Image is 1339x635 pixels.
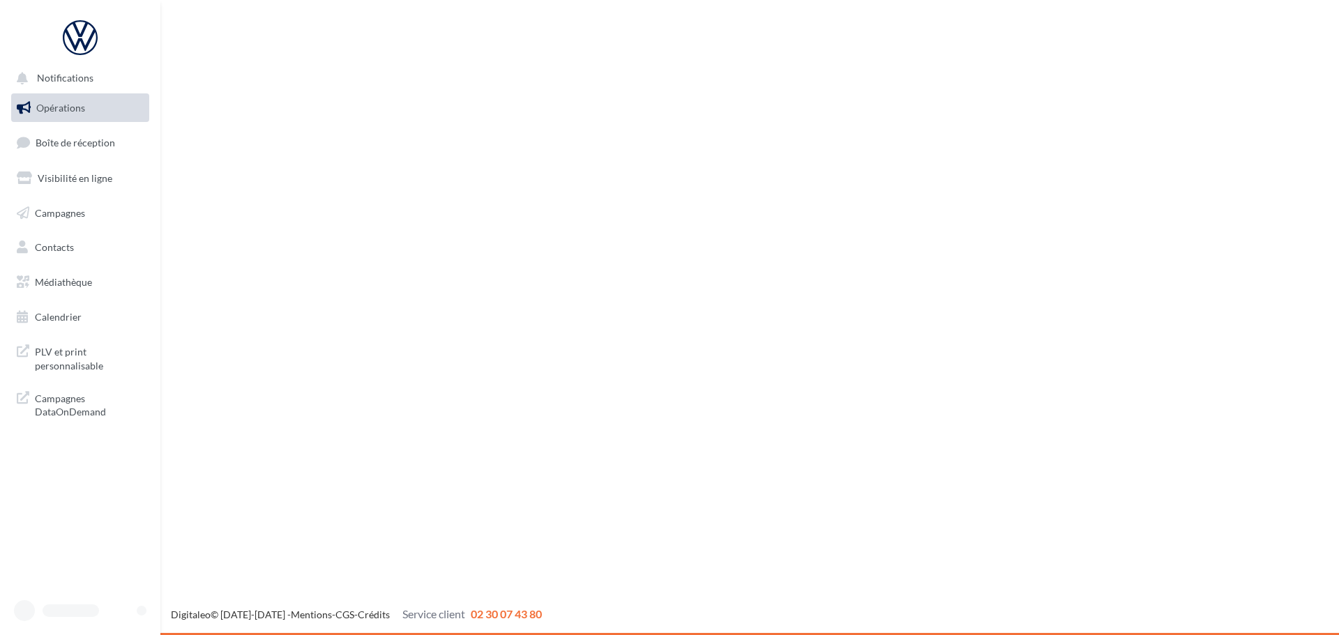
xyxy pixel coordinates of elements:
[37,72,93,84] span: Notifications
[35,206,85,218] span: Campagnes
[8,268,152,297] a: Médiathèque
[471,607,542,620] span: 02 30 07 43 80
[35,389,144,419] span: Campagnes DataOnDemand
[36,137,115,148] span: Boîte de réception
[35,276,92,288] span: Médiathèque
[35,342,144,372] span: PLV et print personnalisable
[8,93,152,123] a: Opérations
[171,609,211,620] a: Digitaleo
[402,607,465,620] span: Service client
[358,609,390,620] a: Crédits
[8,337,152,378] a: PLV et print personnalisable
[8,383,152,424] a: Campagnes DataOnDemand
[38,172,112,184] span: Visibilité en ligne
[8,233,152,262] a: Contacts
[8,303,152,332] a: Calendrier
[35,241,74,253] span: Contacts
[335,609,354,620] a: CGS
[8,128,152,158] a: Boîte de réception
[36,102,85,114] span: Opérations
[171,609,542,620] span: © [DATE]-[DATE] - - -
[35,311,82,323] span: Calendrier
[8,164,152,193] a: Visibilité en ligne
[8,199,152,228] a: Campagnes
[291,609,332,620] a: Mentions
